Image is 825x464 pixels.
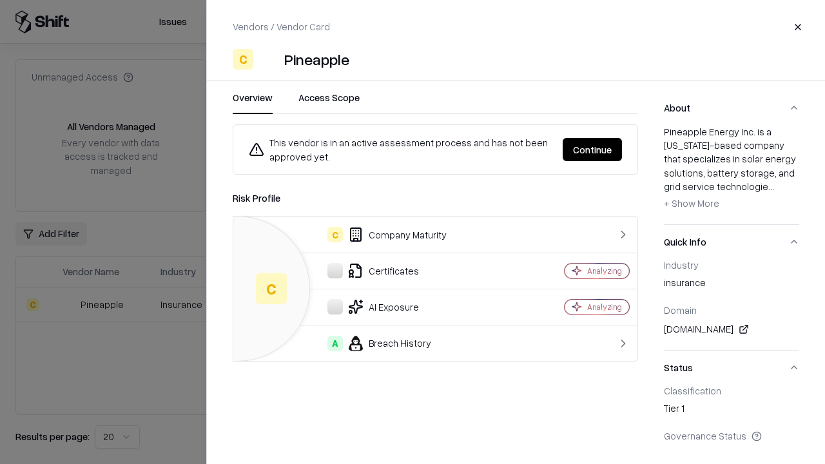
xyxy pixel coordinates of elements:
img: Pineapple [258,49,279,70]
button: Quick Info [664,225,799,259]
div: Company Maturity [244,227,519,242]
div: Certificates [244,263,519,278]
button: Access Scope [298,91,360,114]
div: A [327,336,343,351]
div: Breach History [244,336,519,351]
div: Risk Profile [233,190,638,206]
div: Analyzing [587,266,622,276]
div: C [233,49,253,70]
div: [DOMAIN_NAME] [664,322,799,337]
div: About [664,125,799,224]
div: Quick Info [664,259,799,350]
div: Industry [664,259,799,271]
div: Governance Status [664,430,799,441]
div: C [256,273,287,304]
div: C [327,227,343,242]
div: This vendor is in an active assessment process and has not been approved yet. [249,135,552,164]
div: insurance [664,276,799,294]
button: Status [664,351,799,385]
span: ... [768,180,774,192]
span: + Show More [664,197,719,209]
button: Overview [233,91,273,114]
button: + Show More [664,193,719,214]
button: About [664,91,799,125]
p: Vendors / Vendor Card [233,20,330,34]
button: Continue [563,138,622,161]
div: Classification [664,385,799,396]
div: Analyzing [587,302,622,313]
div: Pineapple Energy Inc. is a [US_STATE]-based company that specializes in solar energy solutions, b... [664,125,799,214]
div: AI Exposure [244,299,519,314]
div: Domain [664,304,799,316]
div: Pineapple [284,49,349,70]
div: Tier 1 [664,401,799,420]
